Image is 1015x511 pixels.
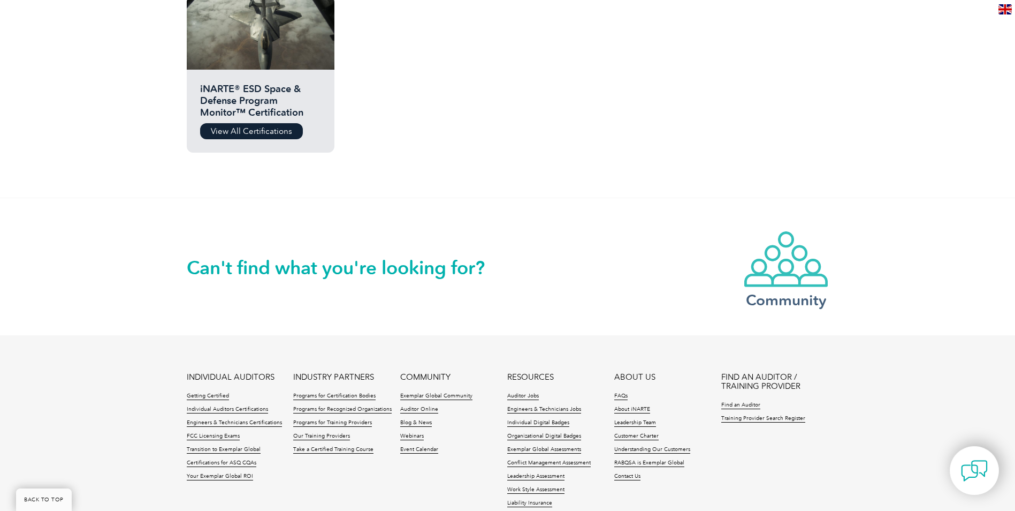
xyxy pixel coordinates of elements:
[721,402,760,409] a: Find an Auditor
[400,373,451,382] a: COMMUNITY
[743,294,829,307] h3: Community
[16,489,72,511] a: BACK TO TOP
[187,373,274,382] a: INDIVIDUAL AUDITORS
[293,393,376,400] a: Programs for Certification Bodies
[187,393,229,400] a: Getting Certified
[614,406,650,414] a: About iNARTE
[507,486,564,494] a: Work Style Assessment
[614,419,656,427] a: Leadership Team
[507,433,581,440] a: Organizational Digital Badges
[998,4,1012,14] img: en
[293,419,372,427] a: Programs for Training Providers
[721,415,805,423] a: Training Provider Search Register
[187,406,268,414] a: Individual Auditors Certifications
[614,446,690,454] a: Understanding Our Customers
[293,373,374,382] a: INDUSTRY PARTNERS
[614,373,655,382] a: ABOUT US
[200,123,303,139] a: View All Certifications
[200,83,321,115] h2: iNARTE® ESD Space & Defense Program Monitor™ Certification
[187,446,261,454] a: Transition to Exemplar Global
[507,473,564,480] a: Leadership Assessment
[400,406,438,414] a: Auditor Online
[293,433,350,440] a: Our Training Providers
[187,460,256,467] a: Certifications for ASQ CQAs
[400,393,472,400] a: Exemplar Global Community
[507,373,554,382] a: RESOURCES
[743,230,829,288] img: icon-community.webp
[400,433,424,440] a: Webinars
[507,446,581,454] a: Exemplar Global Assessments
[187,433,240,440] a: FCC Licensing Exams
[400,419,432,427] a: Blog & News
[507,460,591,467] a: Conflict Management Assessment
[507,406,581,414] a: Engineers & Technicians Jobs
[187,473,253,480] a: Your Exemplar Global ROI
[721,373,828,391] a: FIND AN AUDITOR / TRAINING PROVIDER
[614,473,640,480] a: Contact Us
[507,419,569,427] a: Individual Digital Badges
[507,393,539,400] a: Auditor Jobs
[614,393,628,400] a: FAQs
[400,446,438,454] a: Event Calendar
[614,433,659,440] a: Customer Charter
[293,446,373,454] a: Take a Certified Training Course
[187,419,282,427] a: Engineers & Technicians Certifications
[961,457,988,484] img: contact-chat.png
[507,500,552,507] a: Liability Insurance
[293,406,392,414] a: Programs for Recognized Organizations
[743,230,829,307] a: Community
[614,460,684,467] a: RABQSA is Exemplar Global
[187,259,508,276] h2: Can't find what you're looking for?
